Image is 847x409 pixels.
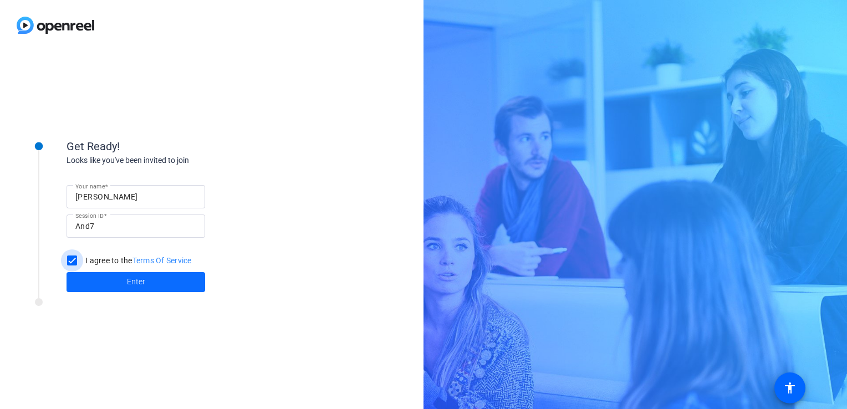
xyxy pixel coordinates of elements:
[67,272,205,292] button: Enter
[75,183,105,190] mat-label: Your name
[67,155,288,166] div: Looks like you've been invited to join
[127,276,145,288] span: Enter
[83,255,192,266] label: I agree to the
[132,256,192,265] a: Terms Of Service
[783,381,797,395] mat-icon: accessibility
[75,212,104,219] mat-label: Session ID
[67,138,288,155] div: Get Ready!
